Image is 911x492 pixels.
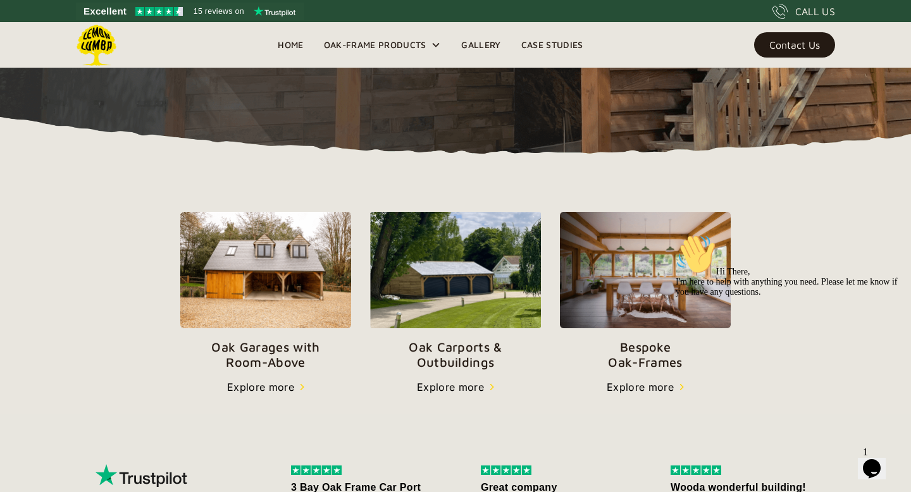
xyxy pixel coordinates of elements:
img: 5 stars [481,465,531,475]
iframe: chat widget [858,441,898,479]
a: Explore more [607,379,684,395]
div: Oak-Frame Products [314,22,452,68]
div: 👋Hi There,I'm here to help with anything you need. Please let me know if you have any questions. [5,5,233,68]
iframe: chat widget [671,229,898,435]
a: Contact Us [754,32,835,58]
a: Gallery [451,35,511,54]
div: Contact Us [769,40,820,49]
a: See Lemon Lumba reviews on Trustpilot [76,3,304,20]
img: 5 stars [671,465,721,475]
p: Bespoke Oak-Frames [560,340,731,370]
p: Oak Garages with Room-Above [180,340,351,370]
img: Trustpilot 4.5 stars [135,7,183,16]
p: Oak Carports & Outbuildings [370,340,541,370]
div: Explore more [607,379,674,395]
span: Hi There, I'm here to help with anything you need. Please let me know if you have any questions. [5,38,227,68]
div: CALL US [795,4,835,19]
span: 15 reviews on [194,4,244,19]
a: Oak Garages withRoom-Above [180,212,351,371]
a: Case Studies [511,35,593,54]
a: BespokeOak-Frames [560,212,731,371]
a: Home [268,35,313,54]
div: Oak-Frame Products [324,37,426,52]
a: Explore more [227,379,304,395]
a: CALL US [772,4,835,19]
img: :wave: [5,5,46,46]
img: 5 stars [291,465,342,475]
img: Trustpilot [95,464,190,487]
div: Explore more [227,379,294,395]
span: Excellent [84,4,127,19]
div: Explore more [417,379,484,395]
a: Oak Carports &Outbuildings [370,212,541,370]
img: Trustpilot logo [254,6,295,16]
a: Explore more [417,379,494,395]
